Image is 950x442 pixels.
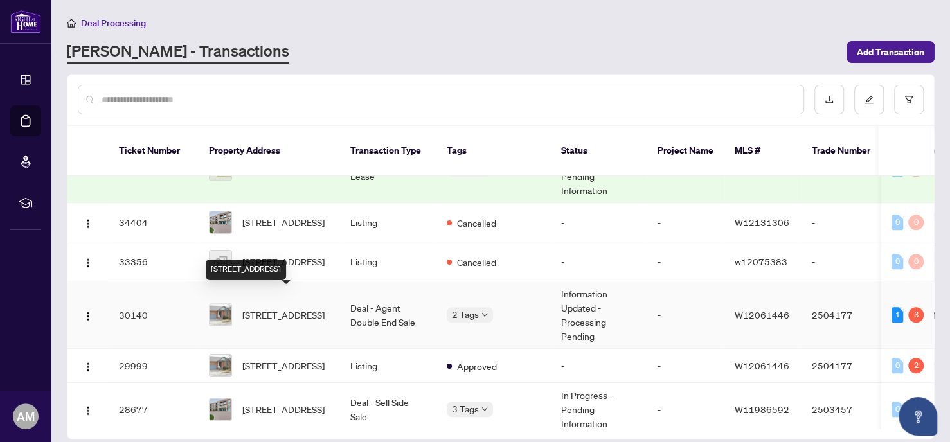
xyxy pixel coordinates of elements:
[67,40,289,64] a: [PERSON_NAME] - Transactions
[908,254,924,269] div: 0
[83,405,93,416] img: Logo
[210,211,231,233] img: thumbnail-img
[78,399,98,420] button: Logo
[551,349,647,383] td: -
[83,218,93,229] img: Logo
[551,242,647,281] td: -
[242,254,325,269] span: [STREET_ADDRESS]
[647,349,724,383] td: -
[340,349,436,383] td: Listing
[814,85,844,114] button: download
[109,203,199,242] td: 34404
[340,281,436,349] td: Deal - Agent Double End Sale
[724,126,802,176] th: MLS #
[481,312,488,318] span: down
[452,402,479,416] span: 3 Tags
[210,304,231,326] img: thumbnail-img
[908,307,924,323] div: 3
[802,383,892,436] td: 2503457
[17,407,35,425] span: AM
[436,126,551,176] th: Tags
[109,126,199,176] th: Ticket Number
[481,406,488,412] span: down
[242,308,325,322] span: [STREET_ADDRESS]
[210,251,231,272] img: thumbnail-img
[735,309,789,321] span: W12061446
[899,397,937,436] button: Open asap
[735,256,787,267] span: w12075383
[109,242,199,281] td: 33356
[908,358,924,373] div: 2
[340,203,436,242] td: Listing
[210,398,231,420] img: thumbnail-img
[892,307,903,323] div: 1
[647,126,724,176] th: Project Name
[78,251,98,272] button: Logo
[892,358,903,373] div: 0
[894,85,924,114] button: filter
[242,215,325,229] span: [STREET_ADDRESS]
[802,349,892,383] td: 2504177
[551,383,647,436] td: In Progress - Pending Information
[457,359,497,373] span: Approved
[78,305,98,325] button: Logo
[457,255,496,269] span: Cancelled
[242,358,325,373] span: [STREET_ADDRESS]
[83,362,93,372] img: Logo
[904,95,913,104] span: filter
[109,281,199,349] td: 30140
[457,216,496,230] span: Cancelled
[340,383,436,436] td: Deal - Sell Side Sale
[854,85,884,114] button: edit
[892,215,903,230] div: 0
[78,355,98,376] button: Logo
[802,126,892,176] th: Trade Number
[647,281,724,349] td: -
[735,403,789,415] span: W11986592
[83,258,93,268] img: Logo
[67,19,76,28] span: home
[10,10,41,33] img: logo
[857,42,924,62] span: Add Transaction
[551,281,647,349] td: Information Updated - Processing Pending
[199,126,340,176] th: Property Address
[647,203,724,242] td: -
[109,383,199,436] td: 28677
[802,281,892,349] td: 2504177
[210,355,231,376] img: thumbnail-img
[825,95,834,104] span: download
[340,126,436,176] th: Transaction Type
[551,203,647,242] td: -
[647,242,724,281] td: -
[802,242,892,281] td: -
[78,212,98,233] button: Logo
[83,311,93,321] img: Logo
[802,203,892,242] td: -
[647,383,724,436] td: -
[109,349,199,383] td: 29999
[735,360,789,371] span: W12061446
[551,126,647,176] th: Status
[81,17,146,29] span: Deal Processing
[340,242,436,281] td: Listing
[865,95,874,104] span: edit
[892,254,903,269] div: 0
[206,260,286,280] div: [STREET_ADDRESS]
[452,307,479,322] span: 2 Tags
[735,217,789,228] span: W12131306
[847,41,935,63] button: Add Transaction
[908,215,924,230] div: 0
[242,402,325,416] span: [STREET_ADDRESS]
[892,402,903,417] div: 0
